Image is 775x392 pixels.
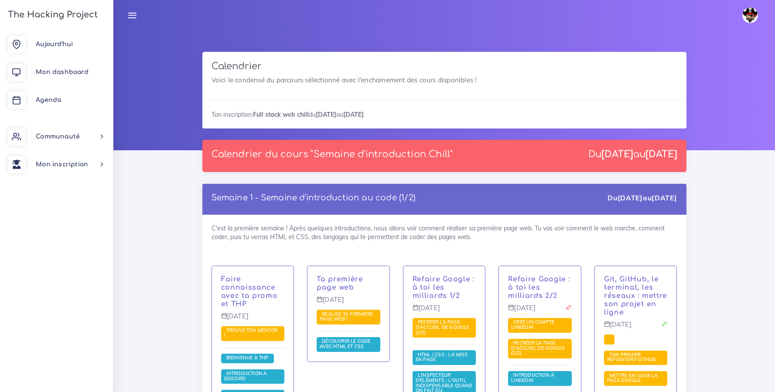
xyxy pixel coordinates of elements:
span: Ton premier repository GitHub [607,351,658,363]
a: Refaire Google : à toi les milliards 1/2 [413,275,475,300]
p: C'est le premier jour ! Après quelques introductions, nous verront comment réaliser ta première p... [221,275,285,308]
a: Faire connaissance avec ta promo et THP [221,275,278,308]
div: Du au [608,193,677,203]
strong: [DATE] [316,111,336,118]
p: [DATE] [221,313,285,327]
span: Aujourd'hui [36,41,73,47]
a: Ta première page web [317,275,363,291]
div: Du au [588,149,677,160]
span: Recréer la page d'accueil de Google (1/2) [416,319,469,335]
span: HTML et CSS permettent de réaliser une page web. Nous allons te montrer les bases qui te permettr... [317,337,380,352]
span: Salut à toi et bienvenue à The Hacking Project. Que tu sois avec nous pour 3 semaines, 12 semaine... [221,354,274,363]
span: Dans ce projet, tu vas mettre en place un compte LinkedIn et le préparer pour ta future vie. [508,318,572,333]
span: Dans ce projet, nous te demanderons de coder ta première page web. Ce sera l'occasion d'appliquer... [317,310,380,324]
span: Trouve ton mentor ! [224,327,278,338]
span: HTML / CSS : la mise en page [416,351,468,363]
span: Mon inscription [36,161,88,168]
strong: [DATE] [652,193,677,202]
strong: [DATE] [618,193,643,202]
p: [DATE] [604,321,668,335]
a: Git, GitHub, le terminal, les réseaux : mettre son projet en ligne [604,275,667,316]
i: Corrections cette journée là [661,321,667,327]
span: Créé un compte LinkedIn [511,319,554,330]
span: Introduction à LinkedIn [511,372,554,383]
p: Aujourd'hui tu vas attaquer HTML et CSS et faire ta première page web. [317,275,380,292]
a: Mettre en ligne la page Google [607,372,658,384]
p: Calendrier du cours "Semaine d'introduction Chill" [212,149,453,160]
h3: The Hacking Project [5,10,98,20]
a: Introduction à LinkedIn [511,372,554,384]
i: Projet à rendre ce jour-là [566,304,572,311]
span: L'intitulé du projet est simple, mais le projet sera plus dur qu'il n'y parait. [508,339,572,358]
a: Découvrir le code avec HTML et CSS [320,338,371,350]
strong: [DATE] [645,149,677,159]
div: Ton inscription: du au [202,101,686,128]
span: Agenda [36,97,61,103]
a: Réalise ta première page web ! [320,311,373,322]
p: [DATE] [508,304,572,318]
a: Recréer la page d'accueil de Google (1/2) [416,319,469,335]
p: C'est bien de coder, mais c'est encore mieux si toute la terre entière pouvait voir tes fantastiq... [604,275,668,316]
span: Mon dashboard [36,69,89,75]
span: Communauté [36,133,80,140]
p: C'est l'heure de ton premier véritable projet ! Tu vas recréer la très célèbre page d'accueil de ... [413,275,476,300]
img: avatar [742,7,758,23]
a: Créé un compte LinkedIn [511,319,554,331]
span: Recréer la page d'accueil de Google (2/2) [511,340,565,356]
span: Pour cette session, nous allons utiliser Discord, un puissant outil de gestion de communauté. Nou... [221,369,285,384]
p: [DATE] [317,296,380,310]
a: Semaine 1 - Semaine d'introduction au code (1/2) [212,193,416,202]
p: Voici le condensé du parcours sélectionné avec l'enchainement des cours disponibles ! [212,75,677,85]
a: Trouve ton mentor ! [224,328,278,339]
p: C'est l'heure de rendre ton premier véritable projet ! Demain est un jour de correction [508,275,572,300]
a: HTML / CSS : la mise en page [416,352,468,363]
span: Cette ressource te donnera les bases pour comprendre LinkedIn, un puissant outil professionnel. [508,371,572,386]
span: Utilise tout ce que tu as vu jusqu'à présent pour faire profiter à la terre entière de ton super ... [604,371,668,386]
h3: Calendrier [212,61,677,72]
a: Bienvenue à THP [224,355,271,361]
a: Ton premier repository GitHub [607,352,658,363]
a: Introduction à Discord [224,371,267,382]
a: Refaire Google : à toi les milliards 2/2 [508,275,570,300]
strong: [DATE] [343,111,364,118]
a: Recréer la page d'accueil de Google (2/2) [511,340,565,356]
span: Maintenant que tu sais faire des pages basiques, nous allons te montrer comment faire de la mise ... [413,350,476,365]
p: [DATE] [413,304,476,318]
span: L'intitulé du projet est simple, mais le projet sera plus dur qu'il n'y parait. [413,318,476,338]
span: Nous allons te demander de trouver la personne qui va t'aider à faire la formation dans les meill... [221,326,285,341]
strong: Full stack web chill [253,111,309,118]
strong: [DATE] [601,149,633,159]
span: Pour ce projet, nous allons te proposer d'utiliser ton terminal afin de faire marcher Git et GitH... [604,351,668,365]
span: Découvrir le code avec HTML et CSS [320,338,371,349]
